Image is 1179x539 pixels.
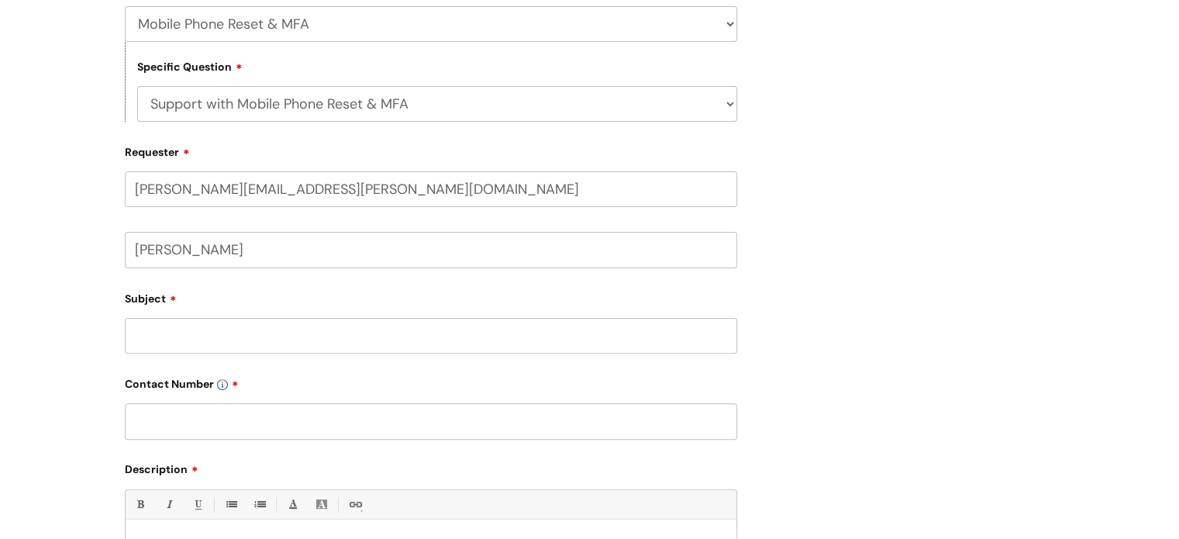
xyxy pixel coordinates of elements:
[188,495,207,514] a: Underline(Ctrl-U)
[125,232,737,268] input: Your Name
[125,287,737,306] label: Subject
[345,495,364,514] a: Link
[221,495,240,514] a: • Unordered List (Ctrl-Shift-7)
[250,495,269,514] a: 1. Ordered List (Ctrl-Shift-8)
[125,171,737,207] input: Email
[125,372,737,391] label: Contact Number
[125,458,737,476] label: Description
[125,140,737,159] label: Requester
[130,495,150,514] a: Bold (Ctrl-B)
[159,495,178,514] a: Italic (Ctrl-I)
[217,379,228,390] img: info-icon.svg
[312,495,331,514] a: Back Color
[137,58,243,74] label: Specific Question
[283,495,302,514] a: Font Color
